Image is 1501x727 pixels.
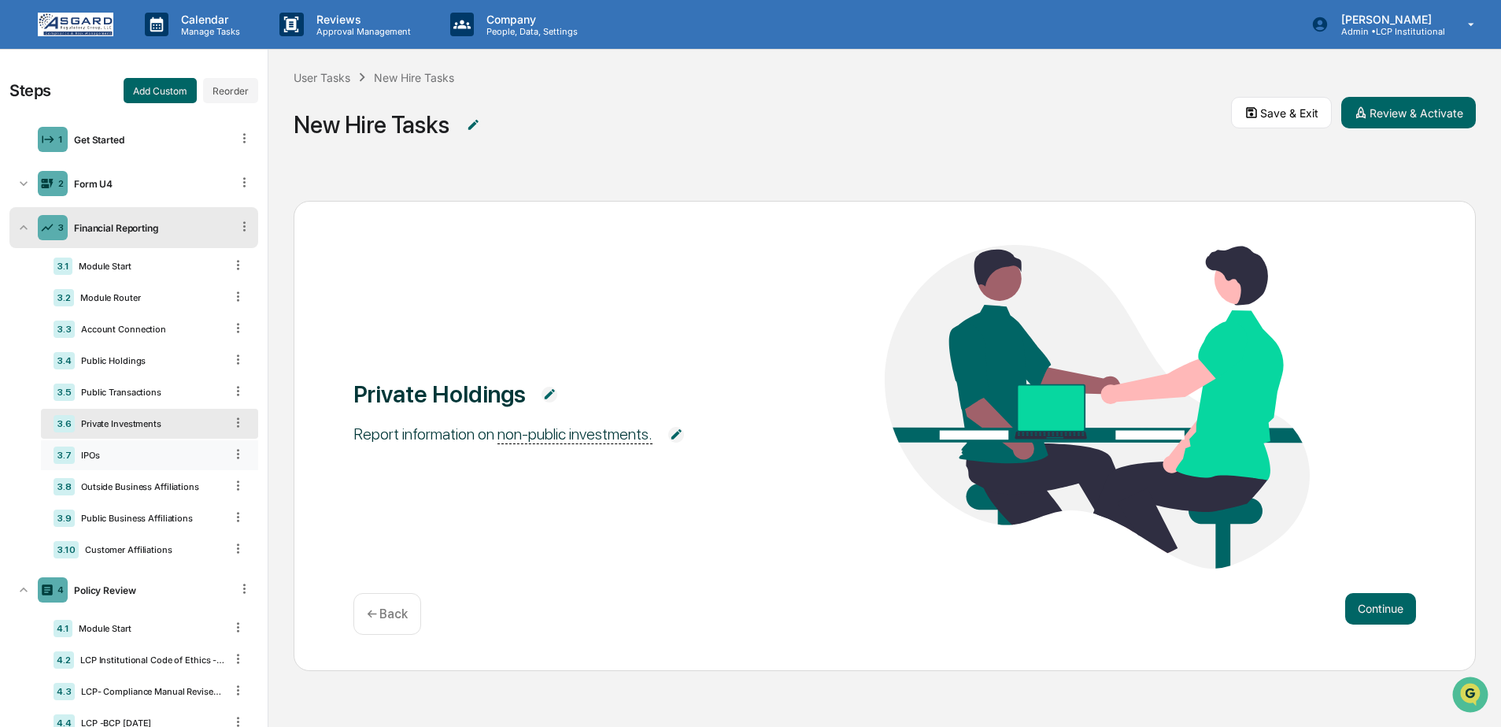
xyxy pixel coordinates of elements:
img: Additional Document Icon [465,117,481,133]
div: New Hire Tasks [374,71,454,84]
img: logo [38,13,113,36]
div: 4.2 [54,651,74,669]
div: 3.2 [54,289,74,306]
div: Private Holdings [353,380,526,408]
span: • [131,214,136,227]
div: Customer Affiliations [79,544,224,555]
p: Calendar [168,13,248,26]
p: [PERSON_NAME] [1329,13,1445,26]
div: Public Transactions [75,387,224,398]
p: Admin • LCP Institutional [1329,26,1445,37]
button: Add Custom [124,78,197,103]
span: Attestations [130,322,195,338]
div: Financial Reporting [68,222,231,234]
p: ← Back [367,606,408,621]
u: non-public investments. [497,425,653,444]
div: 3.10 [54,541,79,558]
div: 3.9 [54,510,75,527]
button: Continue [1345,593,1416,625]
div: Module Router [74,292,224,303]
a: 🖐️Preclearance [9,316,108,344]
span: [DATE] [139,214,172,227]
div: 4.1 [54,620,72,637]
div: Get Started [68,134,231,146]
div: Form U4 [68,178,231,190]
div: Past conversations [16,175,105,187]
div: 3.4 [54,352,75,369]
img: Shannon Brady [16,242,41,267]
button: Review & Activate [1341,97,1476,128]
div: 4.3 [54,683,75,700]
span: [PERSON_NAME] [49,257,128,269]
div: LCP Institutional Code of Ethics - [DATE] [74,655,224,666]
div: IPOs [75,450,224,461]
button: Save & Exit [1231,97,1332,128]
div: Public Holdings [75,355,224,366]
div: Module Start [72,623,224,634]
p: People, Data, Settings [474,26,586,37]
img: Shannon Brady [16,199,41,224]
p: Reviews [304,13,419,26]
div: Public Business Affiliations [75,513,224,524]
a: 🗄️Attestations [108,316,201,344]
div: Steps [9,81,51,100]
div: Policy Review [68,584,231,596]
div: 🔎 [16,354,28,366]
div: Outside Business Affiliations [75,481,224,492]
img: Additional Document Icon [668,427,684,443]
div: 🖐️ [16,324,28,336]
div: Account Connection [75,324,224,335]
img: Additional Document Icon [542,387,557,402]
div: Report information on [353,424,653,444]
div: 1 [58,134,63,145]
p: Manage Tasks [168,26,248,37]
button: See all [244,172,287,191]
div: 3.8 [54,478,75,495]
div: Module Start [72,261,224,272]
div: 3.3 [54,321,75,338]
img: 8933085812038_c878075ebb4cc5468115_72.jpg [33,121,61,149]
a: 🔎Data Lookup [9,346,105,374]
span: • [131,257,136,269]
div: 3 [57,222,64,233]
span: Data Lookup [31,352,99,368]
span: [PERSON_NAME] [49,214,128,227]
div: 3.6 [54,415,75,432]
img: 1746055101610-c473b297-6a78-478c-a979-82029cc54cd1 [16,121,44,149]
div: User Tasks [294,71,350,84]
div: 4 [57,584,64,595]
div: 🗄️ [114,324,127,336]
p: Company [474,13,586,26]
span: Preclearance [31,322,102,338]
p: How can we help? [16,33,287,58]
span: [DATE] [139,257,172,269]
div: We're available if you need us! [71,136,216,149]
a: Powered byPylon [111,390,190,402]
div: 3.1 [54,258,72,275]
div: LCP- Compliance Manual Revised [DATE] [75,686,224,697]
div: 3.5 [54,384,75,401]
p: Approval Management [304,26,419,37]
button: Reorder [203,78,258,103]
div: Start new chat [71,121,258,136]
div: 2 [58,178,64,189]
iframe: Open customer support [1451,675,1493,718]
button: Start new chat [268,125,287,144]
div: 3.7 [54,447,75,464]
div: Private Investments [75,418,224,429]
div: New Hire Tasks [294,110,449,139]
img: Private Holdings [885,245,1310,568]
span: Pylon [157,391,190,402]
